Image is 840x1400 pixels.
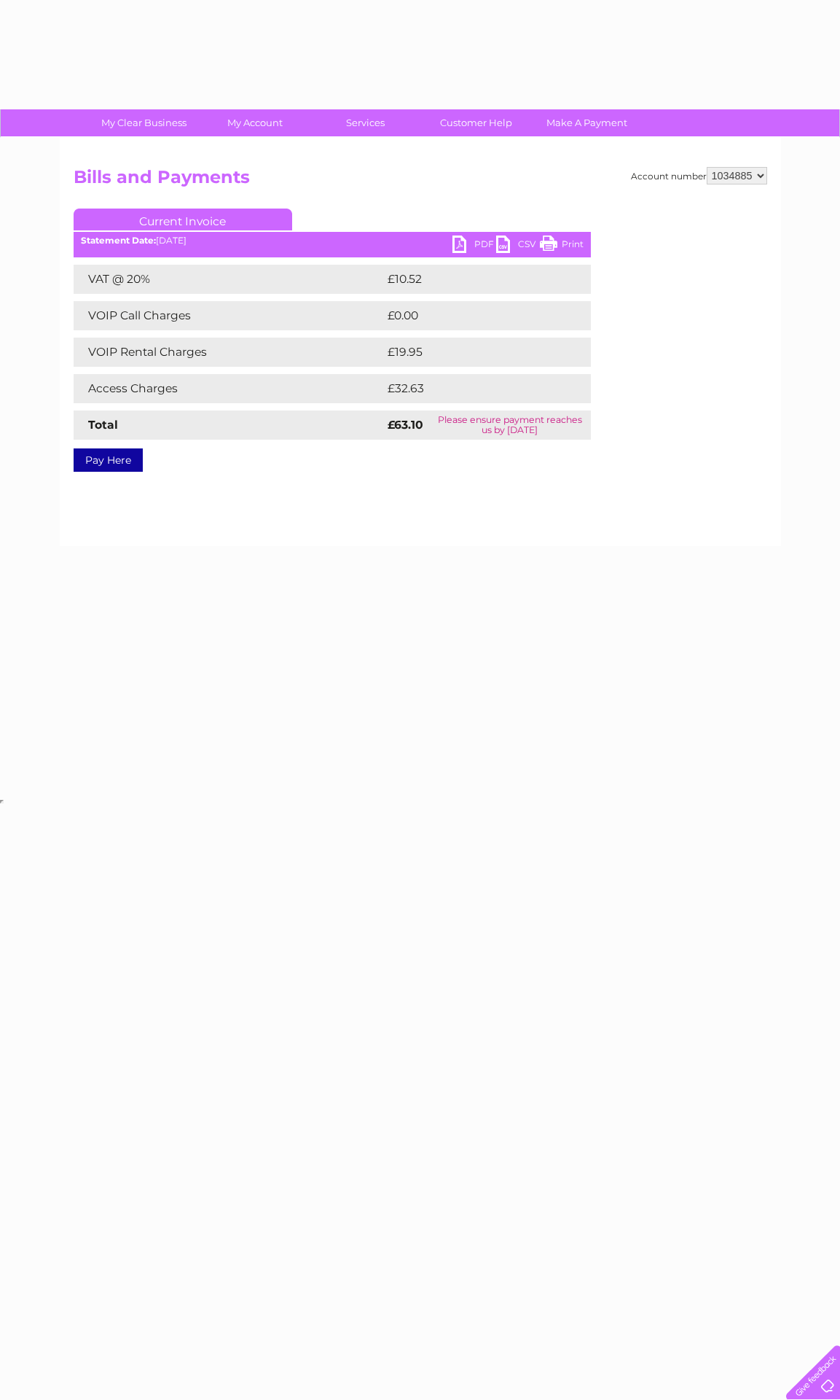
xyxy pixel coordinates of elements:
a: Make A Payment [527,109,647,136]
a: Pay Here [74,448,143,472]
td: £0.00 [384,301,557,330]
h2: Bills and Payments [74,167,767,195]
div: [DATE] [74,236,591,246]
td: £10.52 [384,265,560,294]
td: Access Charges [74,374,384,403]
a: Customer Help [416,109,536,136]
strong: £63.10 [388,418,423,432]
td: £19.95 [384,338,560,367]
strong: Total [88,418,118,432]
b: Statement Date: [81,235,156,246]
div: Account number [631,167,767,184]
td: VAT @ 20% [74,265,384,294]
a: CSV [496,236,540,257]
td: VOIP Rental Charges [74,338,384,367]
a: Current Invoice [74,209,292,230]
a: PDF [452,236,496,257]
td: Please ensure payment reaches us by [DATE] [429,411,590,440]
td: £32.63 [384,374,561,403]
a: My Account [195,109,315,136]
a: My Clear Business [84,109,204,136]
a: Print [540,236,584,257]
a: Services [305,109,425,136]
td: VOIP Call Charges [74,301,384,330]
